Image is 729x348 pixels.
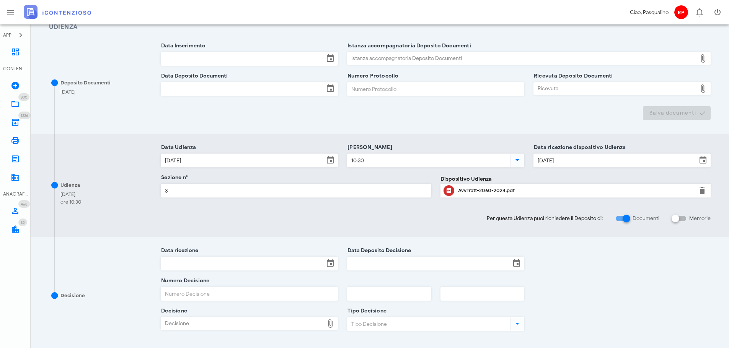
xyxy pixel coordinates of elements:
[440,175,492,183] label: Dispositivo Udienza
[630,8,669,16] div: Ciao, Pasqualino
[21,113,28,118] span: 1226
[18,112,31,119] span: Distintivo
[347,317,509,330] input: Tipo Decisione
[532,144,626,151] label: Data ricezione dispositivo Udienza
[534,83,697,95] div: Ricevuta
[159,277,209,285] label: Numero Decisione
[161,317,324,330] div: Decisione
[18,200,30,208] span: Distintivo
[21,95,27,100] span: 300
[60,181,80,189] div: Udienza
[60,198,81,206] div: ore 10:30
[60,79,111,86] span: Deposito Documenti
[347,52,697,65] div: Istanza accompagnatoria Deposito Documenti
[674,5,688,19] span: RP
[159,144,196,151] label: Data Udienza
[345,307,387,315] label: Tipo Decisione
[49,23,711,32] h3: Udienza
[18,219,27,226] span: Distintivo
[161,287,338,300] input: Numero Decisione
[458,185,693,197] div: Clicca per aprire un'anteprima del file o scaricarlo
[672,3,690,21] button: RP
[345,42,471,50] label: Istanza accompagnatoria Deposito Documenti
[60,88,75,96] div: [DATE]
[345,144,392,151] label: [PERSON_NAME]
[159,174,188,181] label: Sezione n°
[690,3,708,21] button: Distintivo
[60,292,85,299] div: Decisione
[161,184,431,197] input: Sezione n°
[21,220,25,225] span: 35
[532,72,613,80] label: Ricevuta Deposito Documenti
[18,93,29,101] span: Distintivo
[3,191,28,197] div: ANAGRAFICA
[689,215,711,222] label: Memorie
[458,188,693,194] div: AvvTratt-2060-2024.pdf
[444,185,454,196] button: Clicca per aprire un'anteprima del file o scaricarlo
[60,191,81,198] div: [DATE]
[698,186,707,195] button: Elimina
[24,5,91,19] img: logo-text-2x.png
[347,154,509,167] input: Ora Udienza
[159,307,187,315] label: Decisione
[633,215,659,222] label: Documenti
[487,214,603,222] span: Per questa Udienza puoi richiedere il Deposito di:
[345,72,399,80] label: Numero Protocollo
[21,202,28,207] span: 468
[3,65,28,72] div: CONTENZIOSO
[347,83,524,95] input: Numero Protocollo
